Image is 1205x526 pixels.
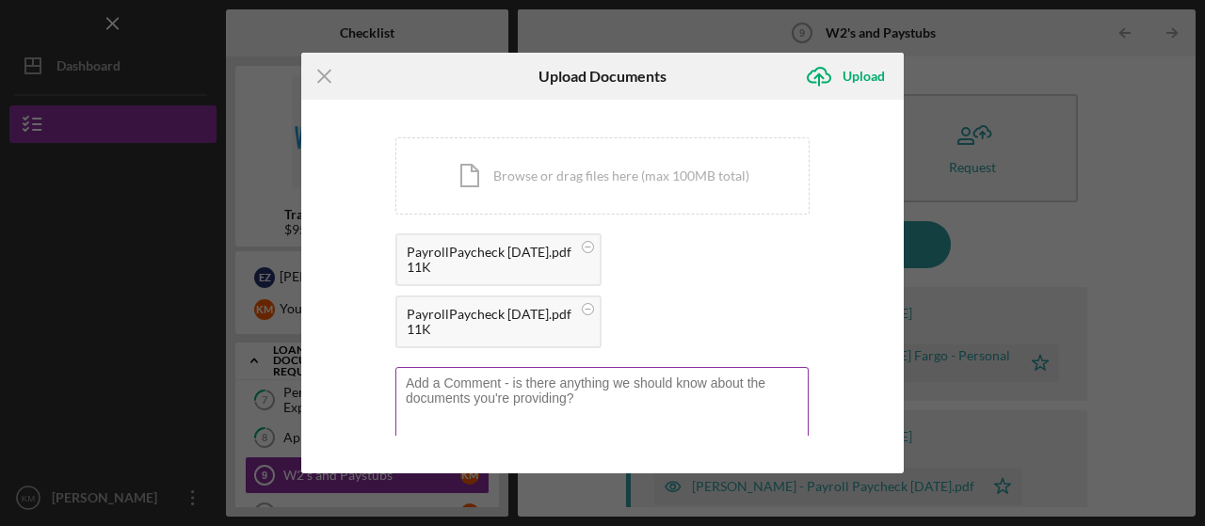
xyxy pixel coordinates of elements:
div: PayrollPaycheck [DATE].pdf [407,307,571,322]
h6: Upload Documents [538,68,667,85]
div: Upload [843,57,885,95]
div: PayrollPaycheck [DATE].pdf [407,245,571,260]
div: 11K [407,260,571,275]
div: 11K [407,322,571,337]
button: Upload [795,57,904,95]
